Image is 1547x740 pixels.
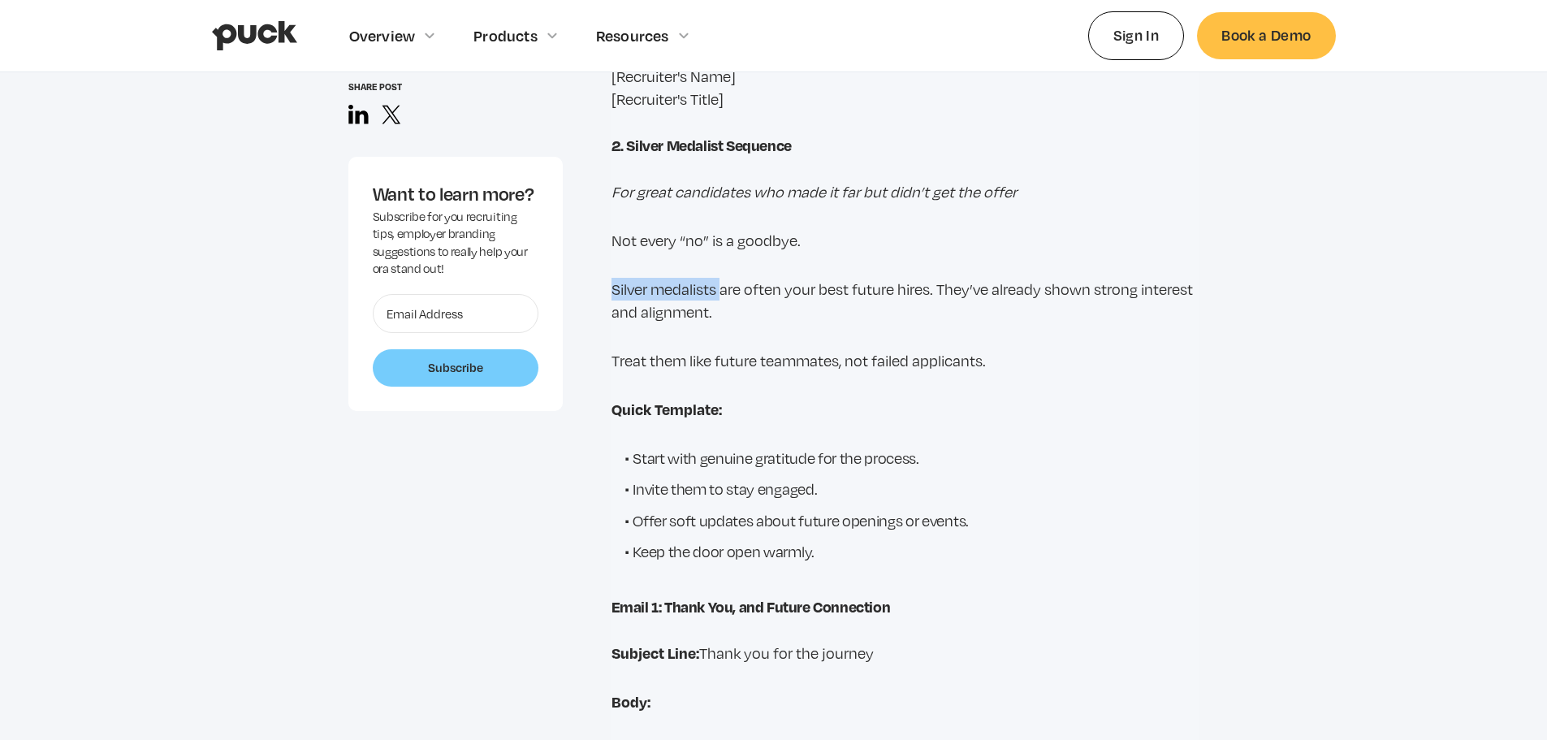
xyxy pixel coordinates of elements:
[624,478,1199,499] li: Invite them to stay engaged.
[611,642,1199,664] p: Thank you for the journey
[1197,12,1335,58] a: Book a Demo
[611,135,792,155] strong: 2. Silver Medalist Sequence
[373,294,538,333] input: Email Address
[373,349,538,387] input: Subscribe
[611,399,722,419] strong: Quick Template:
[348,81,563,92] div: Share post
[611,691,650,712] strong: Body:
[611,42,1199,110] p: Catch you soon, [Recruiter's Name] [Recruiter's Title]
[611,183,1017,201] em: For great candidates who made it far but didn’t get the offer
[349,27,416,45] div: Overview
[624,540,1199,561] li: Keep the door open warmly.
[624,447,1199,468] li: Start with genuine gratitude for the process.
[1088,11,1185,59] a: Sign In
[373,181,538,207] div: Want to learn more?
[373,208,538,278] div: Subscribe for you recruiting tips, employer branding suggestions to really help your ora stand out!
[611,278,1199,323] p: Silver medalists are often your best future hires. They’ve already shown strong interest and alig...
[611,643,699,663] strong: Subject Line:
[611,596,891,617] strong: Email 1: Thank You, and Future Connection
[596,27,669,45] div: Resources
[624,509,1199,530] li: Offer soft updates about future openings or events.
[611,229,1199,252] p: Not every “no” is a goodbye.
[373,294,538,387] form: Want to learn more?
[611,349,1199,372] p: Treat them like future teammates, not failed applicants.
[473,27,538,45] div: Products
